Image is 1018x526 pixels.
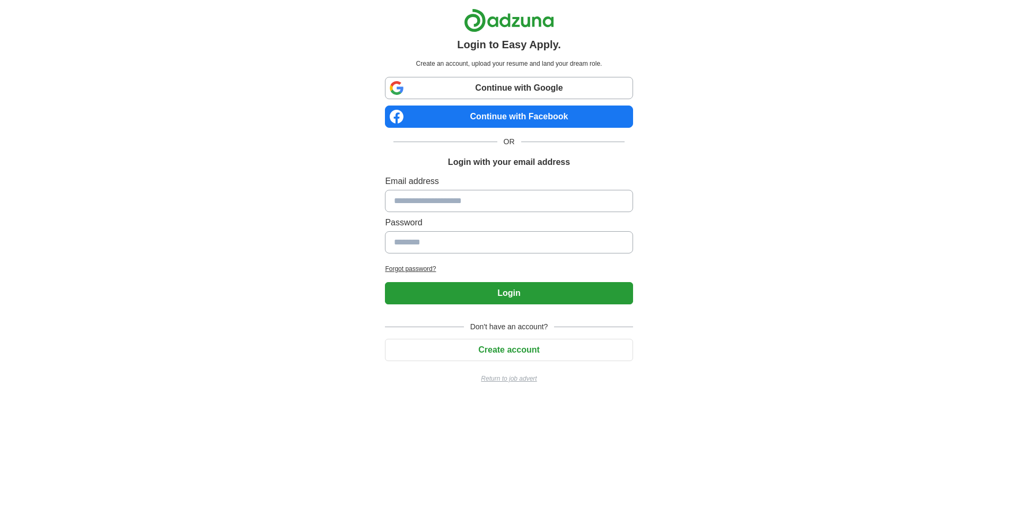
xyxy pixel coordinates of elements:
a: Create account [385,345,633,354]
label: Email address [385,175,633,188]
button: Create account [385,339,633,361]
h1: Login to Easy Apply. [457,37,561,52]
h1: Login with your email address [448,156,570,169]
img: Adzuna logo [464,8,554,32]
a: Return to job advert [385,374,633,383]
span: Don't have an account? [464,321,555,332]
a: Continue with Facebook [385,106,633,128]
button: Login [385,282,633,304]
label: Password [385,216,633,229]
a: Forgot password? [385,264,633,274]
span: OR [497,136,521,147]
a: Continue with Google [385,77,633,99]
p: Create an account, upload your resume and land your dream role. [387,59,630,68]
